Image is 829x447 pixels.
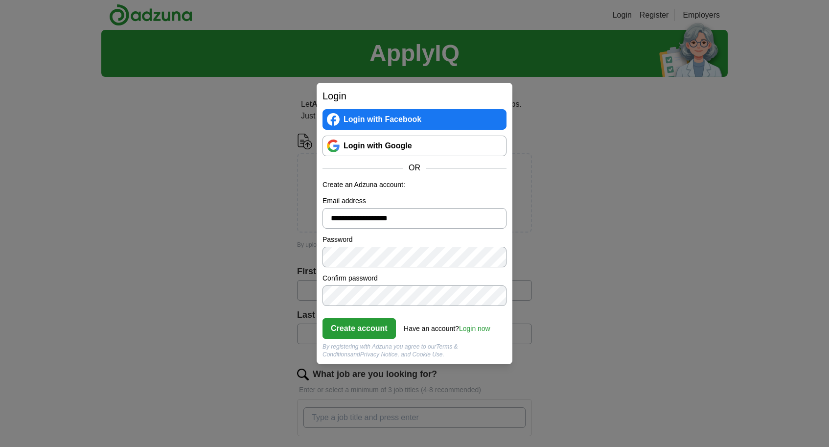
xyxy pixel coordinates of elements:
a: Privacy Notice [360,351,398,358]
div: By registering with Adzuna you agree to our and , and Cookie Use. [322,343,507,358]
label: Email address [322,196,507,206]
span: OR [403,162,426,174]
a: Login with Google [322,136,507,156]
a: Login with Facebook [322,109,507,130]
label: Confirm password [322,273,507,283]
label: Password [322,235,507,245]
a: Login now [459,325,490,332]
h2: Login [322,89,507,103]
p: Create an Adzuna account: [322,180,507,190]
button: Create account [322,318,396,339]
div: Have an account? [404,318,490,334]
